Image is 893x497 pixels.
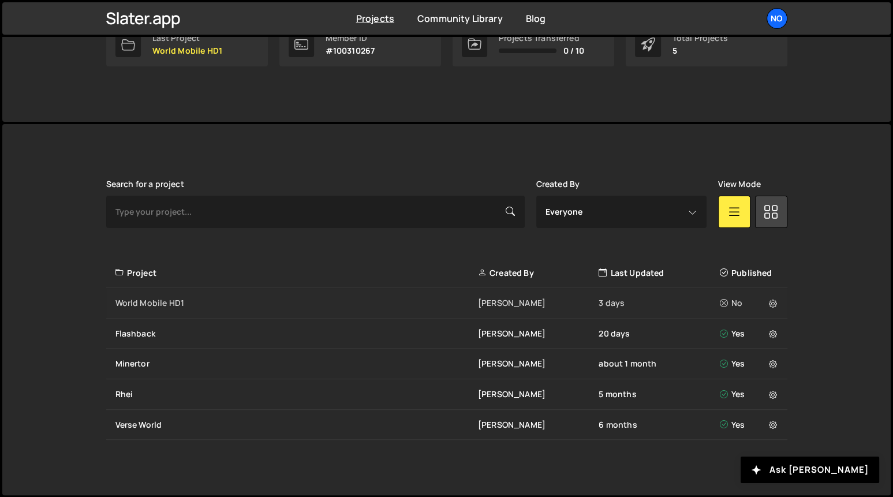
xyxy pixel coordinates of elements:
[115,388,478,400] div: Rhei
[417,12,503,25] a: Community Library
[115,328,478,339] div: Flashback
[720,388,780,400] div: Yes
[599,388,719,400] div: 5 months
[106,319,787,349] a: Flashback [PERSON_NAME] 20 days Yes
[106,410,787,440] a: Verse World [PERSON_NAME] 6 months Yes
[718,180,761,189] label: View Mode
[106,288,787,319] a: World Mobile HD1 [PERSON_NAME] 3 days No
[478,267,599,279] div: Created By
[720,297,780,309] div: No
[478,328,599,339] div: [PERSON_NAME]
[563,46,585,55] span: 0 / 10
[152,33,223,43] div: Last Project
[672,46,728,55] p: 5
[536,180,580,189] label: Created By
[720,328,780,339] div: Yes
[478,419,599,431] div: [PERSON_NAME]
[499,33,585,43] div: Projects Transferred
[767,8,787,29] a: No
[741,457,879,483] button: Ask [PERSON_NAME]
[599,328,719,339] div: 20 days
[478,358,599,369] div: [PERSON_NAME]
[478,388,599,400] div: [PERSON_NAME]
[326,46,375,55] p: #100310267
[672,33,728,43] div: Total Projects
[106,349,787,379] a: Minertor [PERSON_NAME] about 1 month Yes
[115,358,478,369] div: Minertor
[326,33,375,43] div: Member ID
[106,379,787,410] a: Rhei [PERSON_NAME] 5 months Yes
[115,267,478,279] div: Project
[115,419,478,431] div: Verse World
[599,297,719,309] div: 3 days
[526,12,546,25] a: Blog
[106,196,525,228] input: Type your project...
[106,23,268,66] a: Last Project World Mobile HD1
[720,267,780,279] div: Published
[115,297,478,309] div: World Mobile HD1
[478,297,599,309] div: [PERSON_NAME]
[599,419,719,431] div: 6 months
[106,180,184,189] label: Search for a project
[599,358,719,369] div: about 1 month
[720,419,780,431] div: Yes
[599,267,719,279] div: Last Updated
[152,46,223,55] p: World Mobile HD1
[720,358,780,369] div: Yes
[356,12,394,25] a: Projects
